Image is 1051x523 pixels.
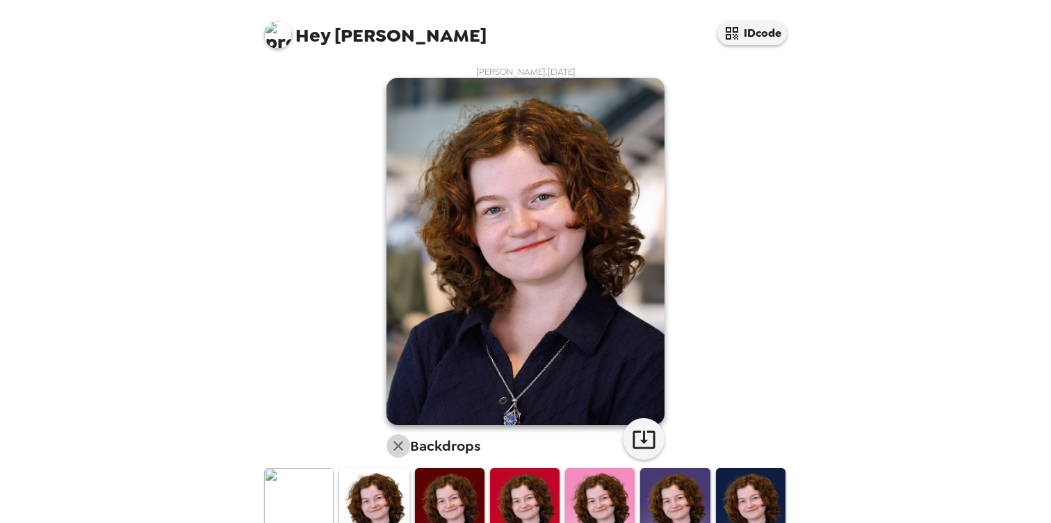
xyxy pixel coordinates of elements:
span: [PERSON_NAME] , [DATE] [476,66,576,78]
img: user [386,78,665,425]
span: Hey [295,23,330,48]
h6: Backdrops [410,435,480,457]
img: profile pic [264,21,292,49]
span: [PERSON_NAME] [264,14,487,45]
button: IDcode [717,21,787,45]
